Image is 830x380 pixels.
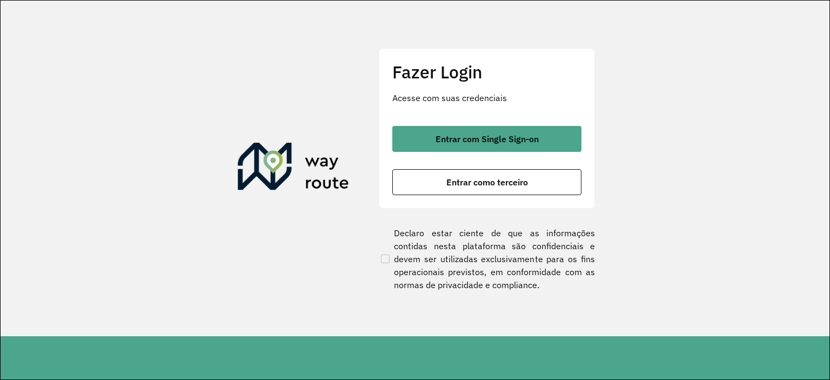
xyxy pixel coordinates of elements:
h2: Fazer Login [392,62,581,82]
button: button [392,126,581,152]
button: button [392,169,581,195]
p: Acesse com suas credenciais [392,91,581,104]
span: Entrar com Single Sign-on [436,135,539,143]
label: Declaro estar ciente de que as informações contidas nesta plataforma são confidenciais e devem se... [379,226,595,291]
span: Entrar como terceiro [446,178,528,186]
img: Roteirizador AmbevTech [238,143,349,195]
